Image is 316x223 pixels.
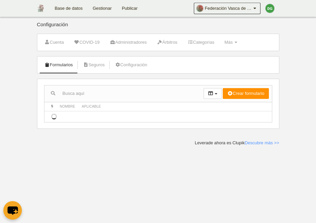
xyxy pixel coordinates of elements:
[221,37,241,47] a: Más
[106,37,150,47] a: Administradores
[70,37,103,47] a: COVID-19
[60,105,75,108] span: Nombre
[224,40,233,45] span: Más
[3,201,22,220] button: chat-button
[195,140,279,146] div: Leverade ahora es Clupik
[223,88,269,99] button: Crear formulario
[245,140,279,145] a: Descubre más >>
[266,4,274,13] img: c2l6ZT0zMHgzMCZmcz05JnRleHQ9REcmYmc9NDNhMDQ3.png
[37,4,44,12] img: Federación Vasca de Voleibol
[44,88,204,99] input: Busca aquí
[184,37,218,47] a: Categorías
[82,105,101,108] span: Aplicable
[79,60,108,70] a: Seguros
[41,37,68,47] a: Cuenta
[194,3,260,14] a: Federación Vasca de Voleibol
[41,60,77,70] a: Formularios
[111,60,151,70] a: Configuración
[153,37,181,47] a: Árbitros
[205,5,252,12] span: Federación Vasca de Voleibol
[197,5,203,12] img: Oa2hBJ8rYK13.30x30.jpg
[37,22,279,34] div: Configuración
